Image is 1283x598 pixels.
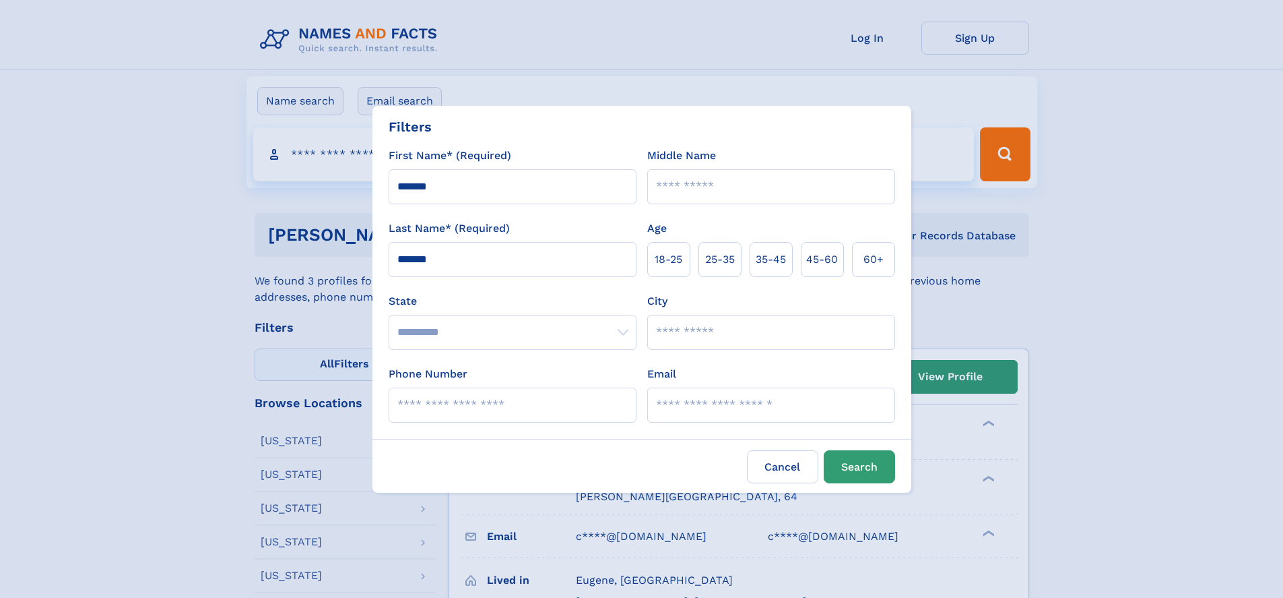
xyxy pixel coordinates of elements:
[647,148,716,164] label: Middle Name
[389,293,636,309] label: State
[389,148,511,164] label: First Name* (Required)
[655,251,682,268] span: 18‑25
[824,450,895,483] button: Search
[705,251,735,268] span: 25‑35
[389,366,467,382] label: Phone Number
[747,450,818,483] label: Cancel
[647,220,667,237] label: Age
[806,251,838,268] span: 45‑60
[863,251,884,268] span: 60+
[647,293,667,309] label: City
[647,366,676,382] label: Email
[756,251,786,268] span: 35‑45
[389,117,432,137] div: Filters
[389,220,510,237] label: Last Name* (Required)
